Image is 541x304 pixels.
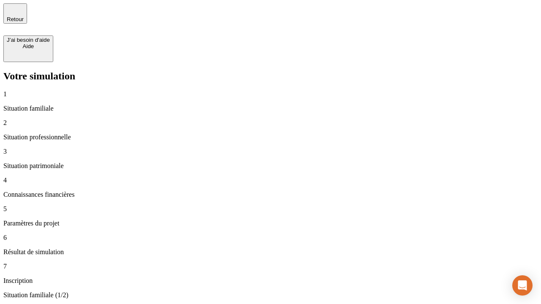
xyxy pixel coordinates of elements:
[3,220,538,227] p: Paramètres du projet
[7,16,24,22] span: Retour
[3,234,538,242] p: 6
[3,90,538,98] p: 1
[3,105,538,112] p: Situation familiale
[7,37,50,43] div: J’ai besoin d'aide
[3,119,538,127] p: 2
[3,176,538,184] p: 4
[3,71,538,82] h2: Votre simulation
[3,248,538,256] p: Résultat de simulation
[3,205,538,213] p: 5
[3,148,538,155] p: 3
[3,191,538,198] p: Connaissances financières
[3,3,27,24] button: Retour
[3,277,538,285] p: Inscription
[512,275,533,296] div: Open Intercom Messenger
[3,263,538,270] p: 7
[3,133,538,141] p: Situation professionnelle
[3,291,538,299] p: Situation familiale (1/2)
[3,162,538,170] p: Situation patrimoniale
[7,43,50,49] div: Aide
[3,35,53,62] button: J’ai besoin d'aideAide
